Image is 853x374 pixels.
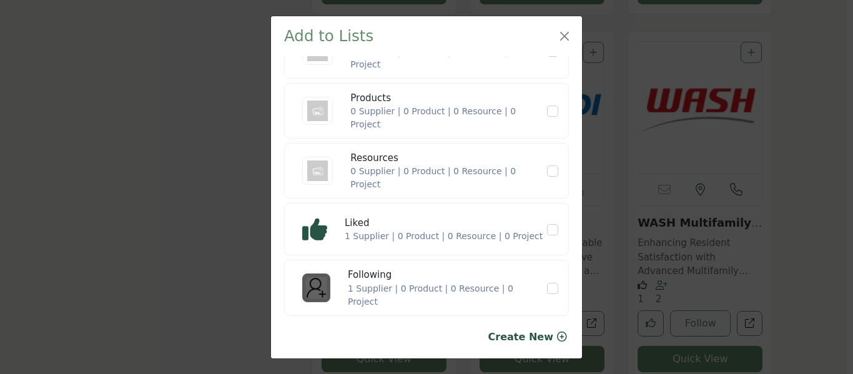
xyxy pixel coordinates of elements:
[345,230,543,243] div: 1 Supplier | 0 Product | 0 Resource | 0 Project
[350,91,546,106] div: Products
[345,216,543,230] div: Liked
[284,25,373,48] h3: Add to Lists
[488,331,553,343] span: Create New
[302,97,333,125] img: Products icon
[350,151,546,165] div: Resources
[348,282,546,308] div: 1 Supplier | 0 Product | 0 Resource | 0 Project
[302,273,330,302] img: Following icon
[556,27,573,45] button: Close
[488,325,567,350] button: Create New
[350,165,546,191] div: 0 Supplier | 0 Product | 0 Resource | 0 Project
[546,283,560,294] label: Following
[546,165,560,177] label: Resources
[546,224,560,235] label: Likes
[350,45,546,71] div: 0 Supplier | 0 Product | 0 Resource | 0 Project
[350,105,546,131] div: 0 Supplier | 0 Product | 0 Resource | 0 Project
[302,157,333,185] img: Resources icon
[546,106,560,117] label: Products
[348,268,546,282] div: Following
